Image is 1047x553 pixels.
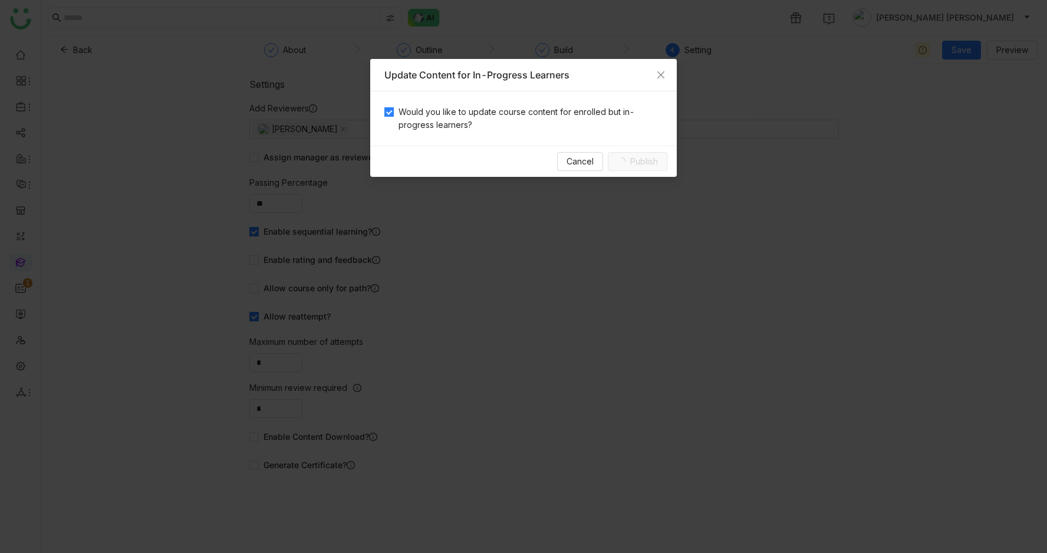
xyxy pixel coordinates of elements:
[608,152,667,171] button: Publish
[645,59,677,91] button: Close
[384,68,663,81] div: Update Content for In-Progress Learners
[394,106,663,131] span: Would you like to update course content for enrolled but in-progress learners?
[557,152,603,171] button: Cancel
[567,155,594,168] span: Cancel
